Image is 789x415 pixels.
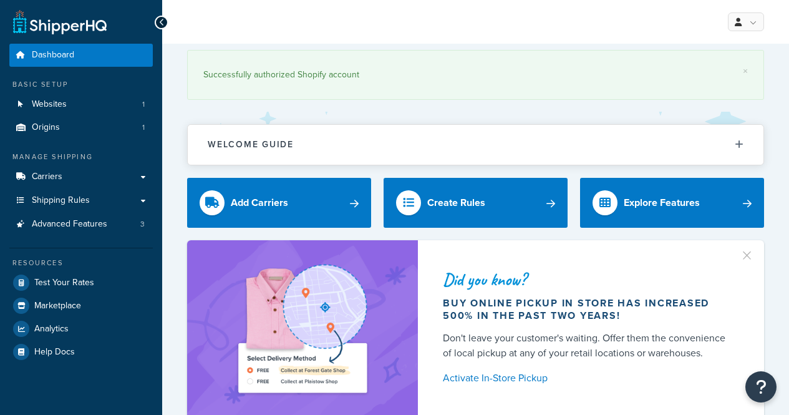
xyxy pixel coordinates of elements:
[9,152,153,162] div: Manage Shipping
[9,165,153,188] a: Carriers
[624,194,700,212] div: Explore Features
[142,122,145,133] span: 1
[32,99,67,110] span: Websites
[34,347,75,358] span: Help Docs
[32,219,107,230] span: Advanced Features
[208,140,294,149] h2: Welcome Guide
[187,178,371,228] a: Add Carriers
[9,93,153,116] li: Websites
[34,301,81,311] span: Marketplace
[443,271,734,288] div: Did you know?
[9,271,153,294] a: Test Your Rates
[9,79,153,90] div: Basic Setup
[9,93,153,116] a: Websites1
[142,99,145,110] span: 1
[443,331,734,361] div: Don't leave your customer's waiting. Offer them the convenience of local pickup at any of your re...
[9,341,153,363] a: Help Docs
[203,66,748,84] div: Successfully authorized Shopify account
[32,122,60,133] span: Origins
[209,259,396,399] img: ad-shirt-map-b0359fc47e01cab431d101c4b569394f6a03f54285957d908178d52f29eb9668.png
[188,125,763,164] button: Welcome Guide
[9,44,153,67] a: Dashboard
[743,66,748,76] a: ×
[34,324,69,334] span: Analytics
[9,116,153,139] a: Origins1
[427,194,485,212] div: Create Rules
[9,258,153,268] div: Resources
[32,172,62,182] span: Carriers
[34,278,94,288] span: Test Your Rates
[9,318,153,340] a: Analytics
[443,297,734,322] div: Buy online pickup in store has increased 500% in the past two years!
[384,178,568,228] a: Create Rules
[32,50,74,61] span: Dashboard
[9,213,153,236] li: Advanced Features
[32,195,90,206] span: Shipping Rules
[745,371,777,403] button: Open Resource Center
[231,194,288,212] div: Add Carriers
[9,116,153,139] li: Origins
[580,178,764,228] a: Explore Features
[9,295,153,317] a: Marketplace
[443,369,734,387] a: Activate In-Store Pickup
[140,219,145,230] span: 3
[9,189,153,212] a: Shipping Rules
[9,213,153,236] a: Advanced Features3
